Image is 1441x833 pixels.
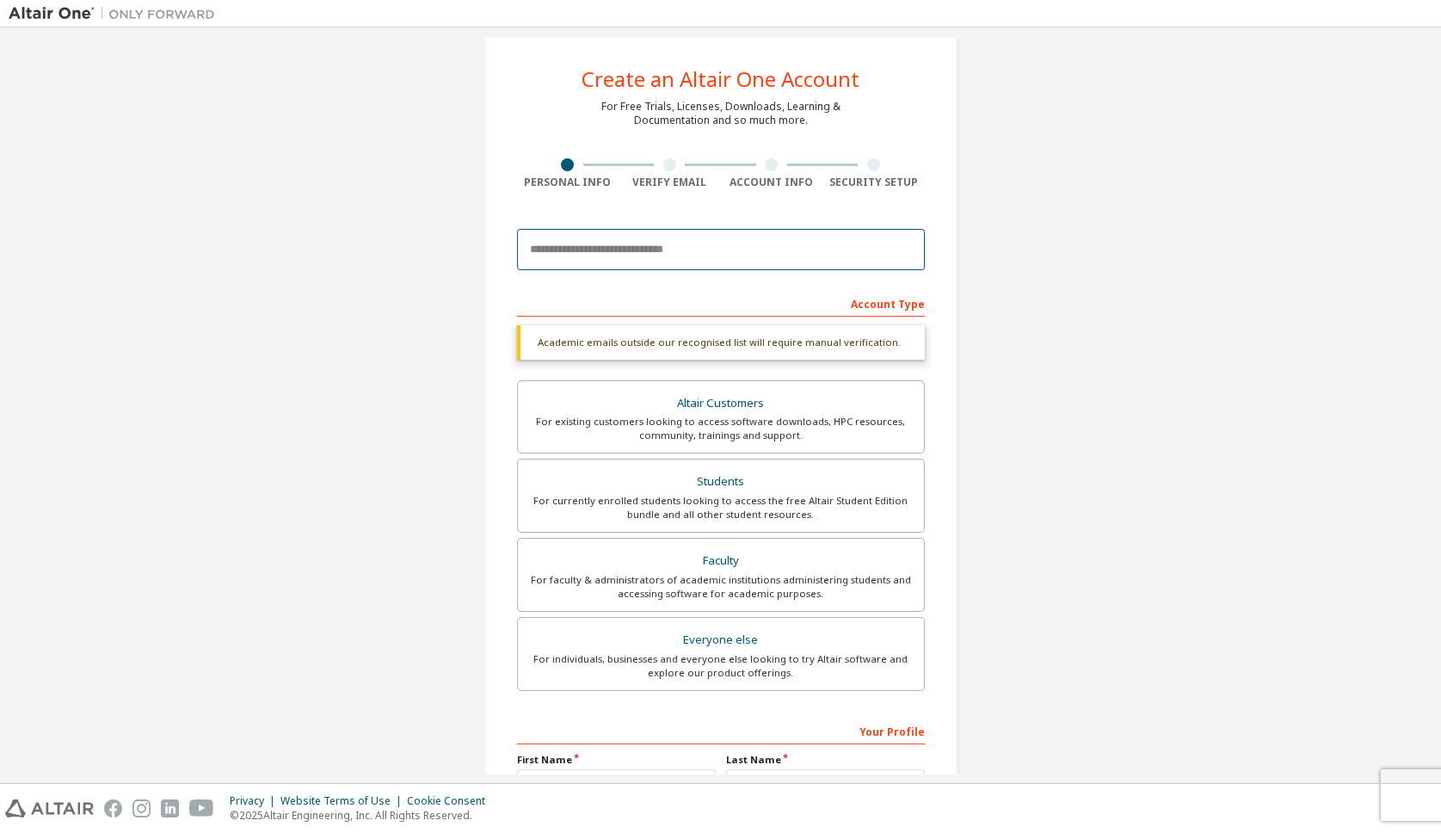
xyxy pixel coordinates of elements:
p: © 2025 Altair Engineering, Inc. All Rights Reserved. [230,808,496,823]
div: Academic emails outside our recognised list will require manual verification. [517,325,925,360]
div: Security Setup [822,176,925,189]
div: Faculty [528,549,914,573]
img: altair_logo.svg [5,799,94,818]
img: linkedin.svg [161,799,179,818]
div: Your Profile [517,717,925,744]
div: Altair Customers [528,392,914,416]
img: instagram.svg [132,799,151,818]
div: For Free Trials, Licenses, Downloads, Learning & Documentation and so much more. [601,100,841,127]
label: First Name [517,753,716,767]
div: Create an Altair One Account [582,69,859,89]
div: For currently enrolled students looking to access the free Altair Student Edition bundle and all ... [528,494,914,521]
div: Everyone else [528,628,914,652]
div: Personal Info [517,176,619,189]
img: Altair One [9,5,224,22]
div: For existing customers looking to access software downloads, HPC resources, community, trainings ... [528,415,914,442]
img: facebook.svg [104,799,122,818]
img: youtube.svg [189,799,214,818]
div: For individuals, businesses and everyone else looking to try Altair software and explore our prod... [528,652,914,680]
label: Last Name [726,753,925,767]
div: Verify Email [619,176,721,189]
div: For faculty & administrators of academic institutions administering students and accessing softwa... [528,573,914,601]
div: Account Type [517,289,925,317]
div: Account Info [721,176,823,189]
div: Website Terms of Use [280,794,407,808]
div: Cookie Consent [407,794,496,808]
div: Students [528,470,914,494]
div: Privacy [230,794,280,808]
